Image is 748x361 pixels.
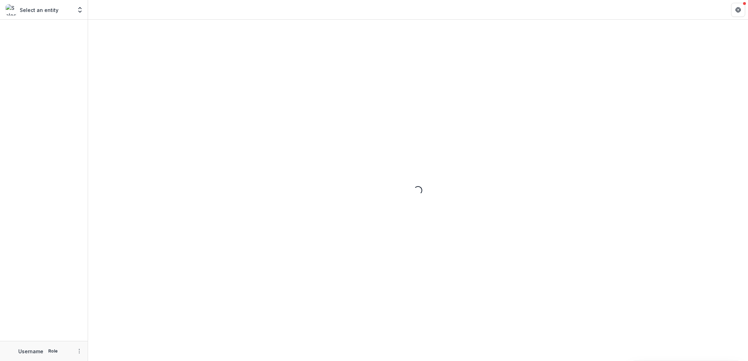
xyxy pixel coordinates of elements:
[75,347,83,355] button: More
[46,348,60,354] p: Role
[20,6,58,14] p: Select an entity
[731,3,745,17] button: Get Help
[75,3,85,17] button: Open entity switcher
[18,348,43,355] p: Username
[6,4,17,15] img: Select an entity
